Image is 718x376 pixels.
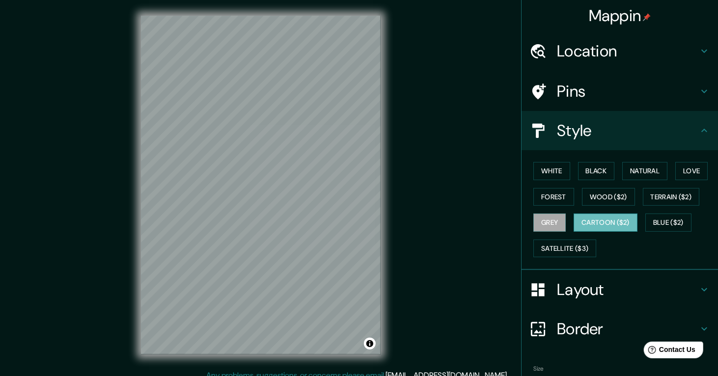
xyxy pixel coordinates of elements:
[522,72,718,111] div: Pins
[522,111,718,150] div: Style
[589,6,651,26] h4: Mappin
[522,270,718,309] div: Layout
[643,188,700,206] button: Terrain ($2)
[557,121,698,140] h4: Style
[574,214,637,232] button: Cartoon ($2)
[533,240,596,258] button: Satellite ($3)
[578,162,615,180] button: Black
[522,31,718,71] div: Location
[557,41,698,61] h4: Location
[645,214,691,232] button: Blue ($2)
[631,338,707,365] iframe: Help widget launcher
[522,309,718,349] div: Border
[533,214,566,232] button: Grey
[533,188,574,206] button: Forest
[557,81,698,101] h4: Pins
[557,280,698,299] h4: Layout
[533,365,544,373] label: Size
[643,13,651,21] img: pin-icon.png
[364,338,376,349] button: Toggle attribution
[582,188,635,206] button: Wood ($2)
[557,319,698,339] h4: Border
[675,162,708,180] button: Love
[622,162,667,180] button: Natural
[533,162,570,180] button: White
[141,16,381,354] canvas: Map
